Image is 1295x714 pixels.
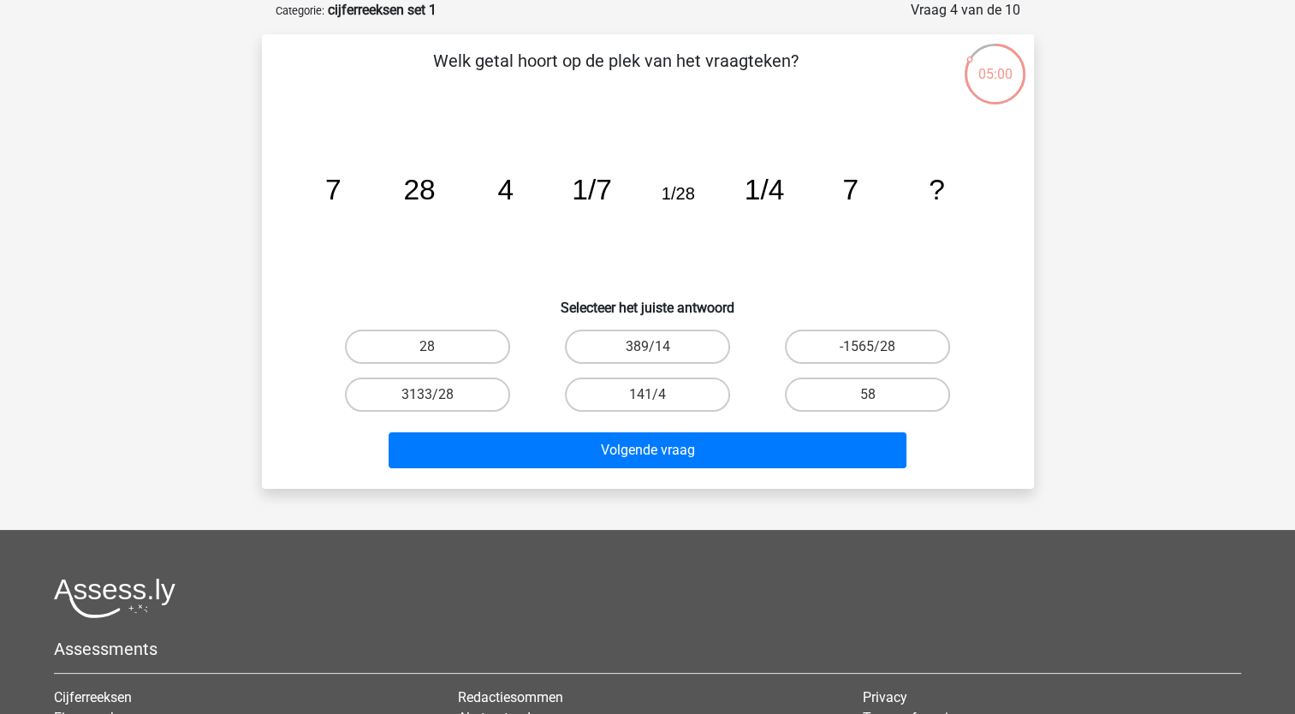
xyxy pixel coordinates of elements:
label: -1565/28 [785,330,950,364]
strong: cijferreeksen set 1 [328,2,437,18]
label: 28 [345,330,510,364]
button: Volgende vraag [389,432,906,468]
label: 389/14 [565,330,730,364]
small: Categorie: [276,4,324,17]
h5: Assessments [54,639,1241,659]
img: Assessly logo [54,578,175,618]
div: 05:00 [963,42,1027,85]
a: Privacy [863,689,907,705]
label: 3133/28 [345,378,510,412]
a: Cijferreeksen [54,689,132,705]
tspan: 1/4 [744,174,784,205]
tspan: 28 [403,174,435,205]
p: Welk getal hoort op de plek van het vraagteken? [289,48,942,99]
h6: Selecteer het juiste antwoord [289,286,1007,316]
tspan: 1/28 [661,184,694,203]
label: 141/4 [565,378,730,412]
tspan: 7 [842,174,858,205]
label: 58 [785,378,950,412]
tspan: 7 [324,174,341,205]
tspan: ? [929,174,945,205]
tspan: 1/7 [572,174,612,205]
a: Redactiesommen [458,689,563,705]
tspan: 4 [497,174,514,205]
